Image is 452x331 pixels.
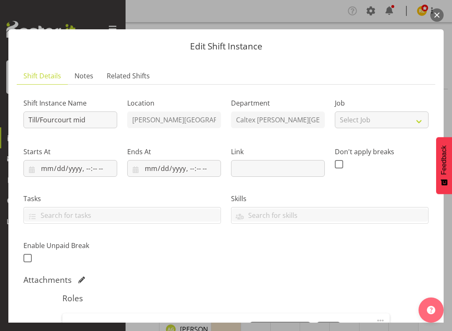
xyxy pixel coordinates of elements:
span: Notes [74,71,93,81]
input: Search for tasks [24,209,221,222]
span: Shift Details [23,71,61,81]
label: Shift Instance Name [23,98,117,108]
img: help-xxl-2.png [427,306,435,314]
input: Click to select... [127,160,221,177]
input: Search for skills [231,209,428,222]
button: Feedback - Show survey [436,137,452,194]
label: Don't apply breaks [335,147,429,157]
span: Feedback [440,145,448,175]
label: Department [231,98,325,108]
label: Tasks [23,194,221,204]
label: Link [231,147,325,157]
h5: Attachments [23,275,72,285]
label: Starts At [23,147,117,157]
label: Skills [231,194,429,204]
label: Location [127,98,221,108]
input: Click to select... [23,160,117,177]
label: Enable Unpaid Break [23,240,117,251]
input: Shift Instance Name [23,111,117,128]
label: Job [335,98,429,108]
label: Ends At [127,147,221,157]
p: Edit Shift Instance [17,42,435,51]
span: Related Shifts [107,71,150,81]
h5: Roles [62,293,390,303]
